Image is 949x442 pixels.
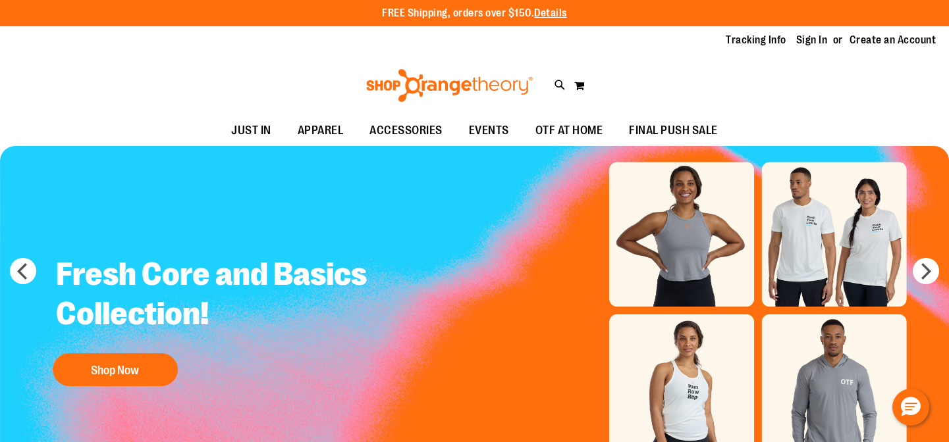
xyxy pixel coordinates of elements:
[522,116,616,146] a: OTF AT HOME
[46,245,378,347] h2: Fresh Core and Basics Collection!
[10,258,36,284] button: prev
[469,116,509,145] span: EVENTS
[629,116,718,145] span: FINAL PUSH SALE
[616,116,731,146] a: FINAL PUSH SALE
[298,116,344,145] span: APPAREL
[53,353,178,386] button: Shop Now
[364,69,535,102] img: Shop Orangetheory
[231,116,271,145] span: JUST IN
[726,33,786,47] a: Tracking Info
[534,7,567,19] a: Details
[285,116,357,146] a: APPAREL
[218,116,285,146] a: JUST IN
[892,389,929,426] button: Hello, have a question? Let’s chat.
[456,116,522,146] a: EVENTS
[913,258,939,284] button: next
[46,245,378,393] a: Fresh Core and Basics Collection! Shop Now
[369,116,443,145] span: ACCESSORIES
[535,116,603,145] span: OTF AT HOME
[356,116,456,146] a: ACCESSORIES
[382,6,567,21] p: FREE Shipping, orders over $150.
[796,33,828,47] a: Sign In
[850,33,936,47] a: Create an Account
